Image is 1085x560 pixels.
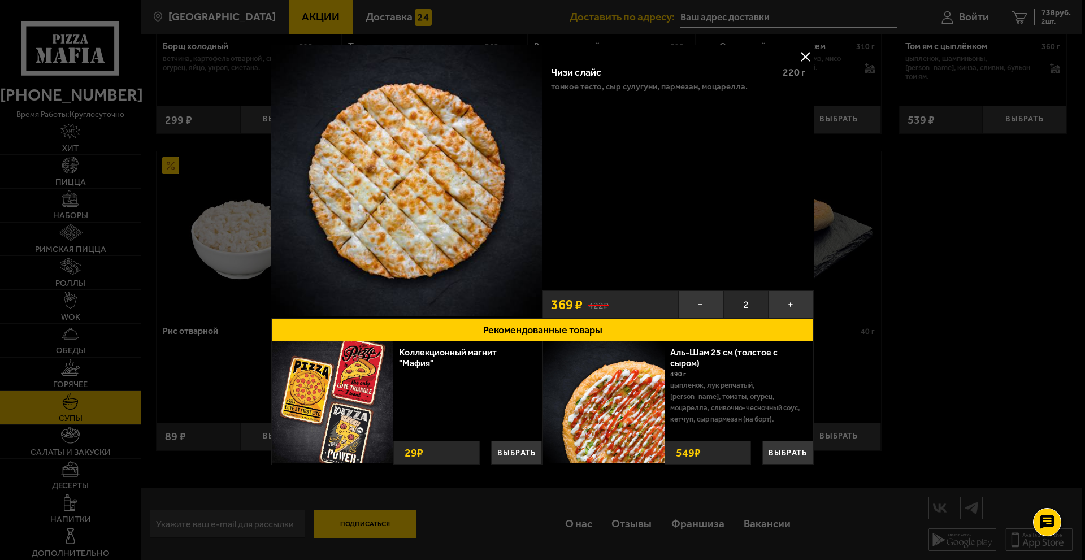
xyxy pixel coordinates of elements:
[551,298,583,311] span: 369 ₽
[402,441,426,464] strong: 29 ₽
[399,347,497,368] a: Коллекционный магнит "Мафия"
[723,290,769,318] span: 2
[551,67,773,79] div: Чизи слайс
[673,441,704,464] strong: 549 ₽
[491,441,542,465] button: Выбрать
[271,45,542,316] img: Чизи слайс
[769,290,814,318] button: +
[271,45,542,318] a: Чизи слайс
[271,318,814,341] button: Рекомендованные товары
[670,347,778,368] a: Аль-Шам 25 см (толстое с сыром)
[551,82,748,91] p: тонкое тесто, сыр сулугуни, пармезан, моцарелла.
[762,441,813,465] button: Выбрать
[670,370,686,378] span: 490 г
[588,298,609,310] s: 422 ₽
[670,380,805,425] p: цыпленок, лук репчатый, [PERSON_NAME], томаты, огурец, моцарелла, сливочно-чесночный соус, кетчуп...
[783,66,805,79] span: 220 г
[678,290,723,318] button: −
